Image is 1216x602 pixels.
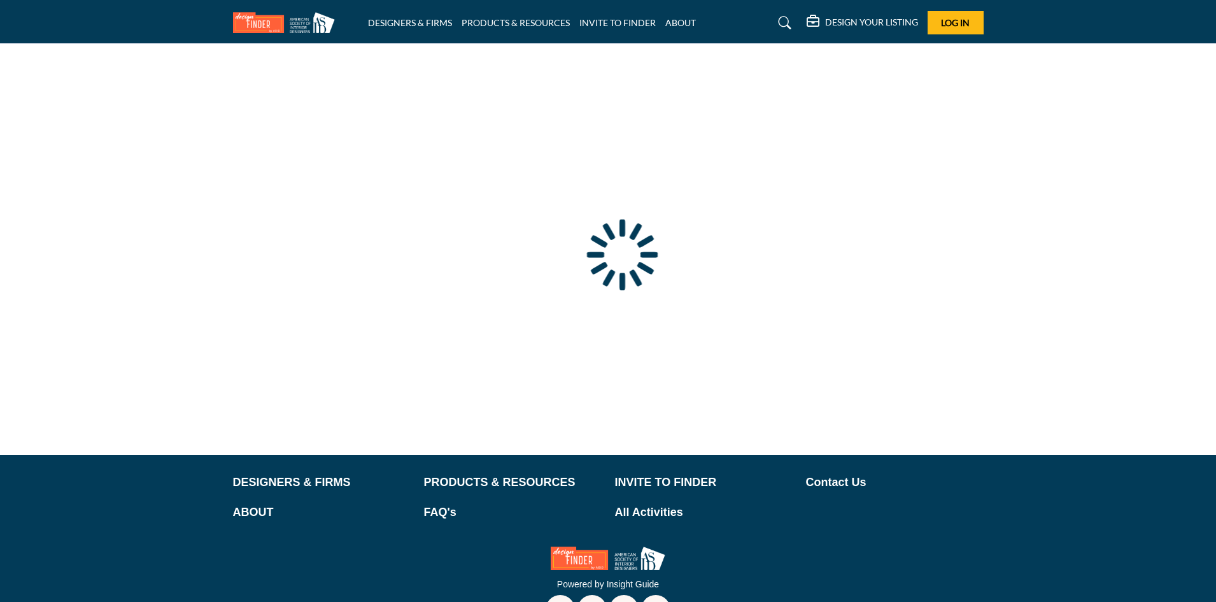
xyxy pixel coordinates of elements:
a: Search [766,13,800,33]
a: PRODUCTS & RESOURCES [462,17,570,28]
a: INVITE TO FINDER [615,474,793,491]
a: INVITE TO FINDER [579,17,656,28]
a: ABOUT [665,17,696,28]
span: Log In [941,17,970,28]
a: DESIGNERS & FIRMS [233,474,411,491]
img: Site Logo [233,12,341,33]
a: All Activities [615,504,793,521]
a: PRODUCTS & RESOURCES [424,474,602,491]
h5: DESIGN YOUR LISTING [825,17,918,28]
img: No Site Logo [551,547,665,570]
a: FAQ's [424,504,602,521]
div: DESIGN YOUR LISTING [807,15,918,31]
a: DESIGNERS & FIRMS [368,17,452,28]
a: Powered by Insight Guide [557,579,659,589]
a: Contact Us [806,474,984,491]
a: ABOUT [233,504,411,521]
button: Log In [928,11,984,34]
